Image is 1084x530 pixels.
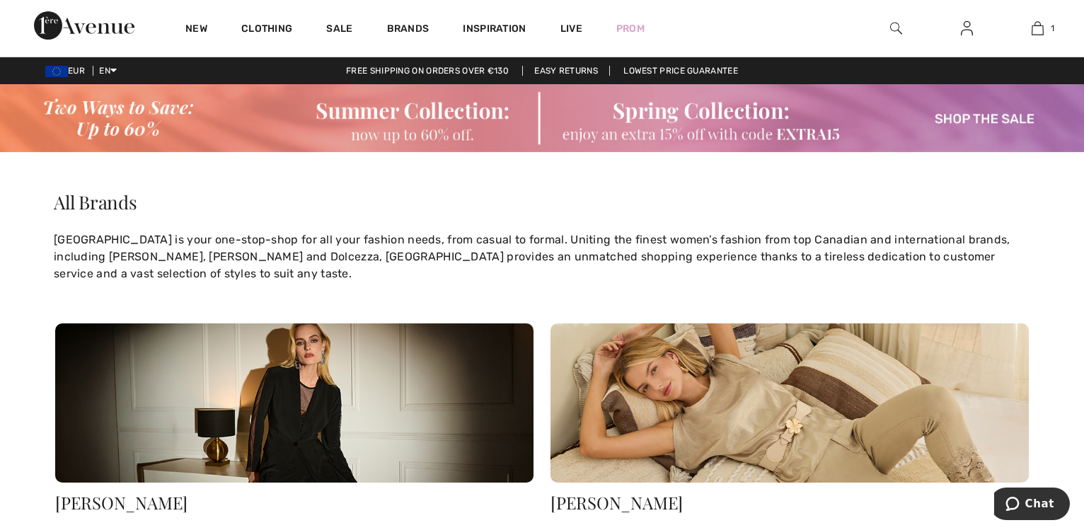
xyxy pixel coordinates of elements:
[961,20,973,37] img: My Info
[616,21,645,36] a: Prom
[1051,22,1054,35] span: 1
[47,224,1037,289] div: [GEOGRAPHIC_DATA] is your one-stop-shop for all your fashion needs, from casual to formal. Unitin...
[522,66,610,76] a: Easy Returns
[463,23,526,38] span: Inspiration
[185,23,207,38] a: New
[560,21,582,36] a: Live
[241,23,292,38] a: Clothing
[950,20,984,38] a: Sign In
[34,11,134,40] img: 1ère Avenue
[1032,20,1044,37] img: My Bag
[1003,20,1072,37] a: 1
[612,66,749,76] a: Lowest Price Guarantee
[890,20,902,37] img: search the website
[45,66,91,76] span: EUR
[994,488,1070,523] iframe: Opens a widget where you can chat to one of our agents
[335,66,520,76] a: Free shipping on orders over €130
[55,494,534,511] div: [PERSON_NAME]
[550,494,1029,511] div: [PERSON_NAME]
[99,66,117,76] span: EN
[55,323,534,483] img: Joseph Ribkoff
[326,23,352,38] a: Sale
[387,23,429,38] a: Brands
[47,186,1037,219] h1: All Brands
[45,66,68,77] img: Euro
[550,323,1029,483] img: Frank Lyman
